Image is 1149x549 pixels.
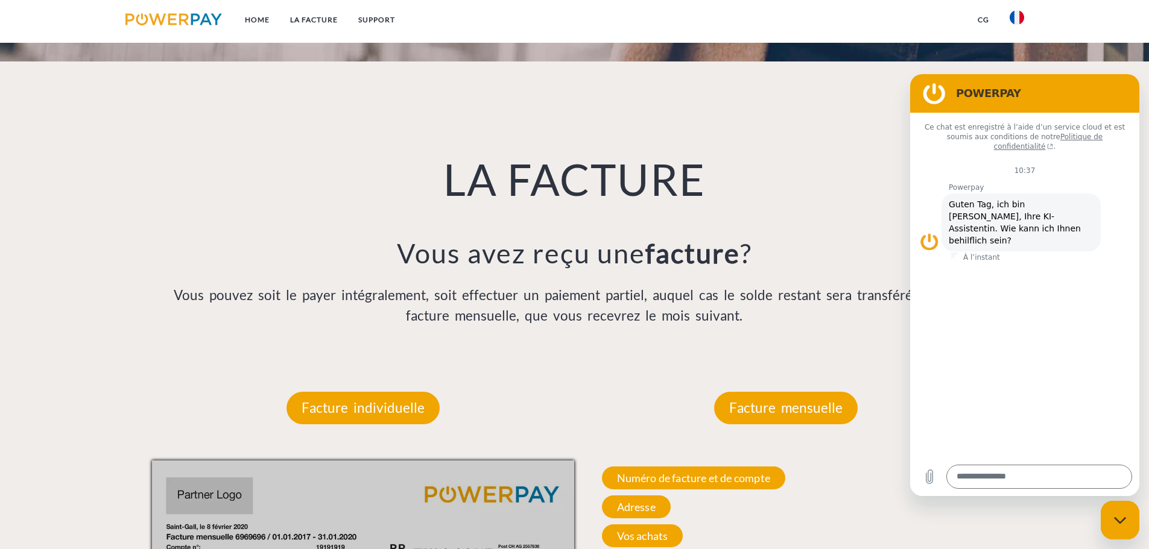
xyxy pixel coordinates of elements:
[286,392,440,424] p: Facture individuelle
[602,524,683,547] span: Vos achats
[152,285,998,326] p: Vous pouvez soit le payer intégralement, soit effectuer un paiement partiel, auquel cas le solde ...
[602,495,671,518] span: Adresse
[714,392,858,424] p: Facture mensuelle
[348,9,405,31] a: Support
[125,13,223,25] img: logo-powerpay.svg
[235,9,280,31] a: Home
[645,237,740,269] b: facture
[1010,10,1024,25] img: fr
[1101,501,1139,539] iframe: Bouton de lancement de la fenêtre de messagerie, conversation en cours
[910,74,1139,496] iframe: Fenêtre de messagerie
[280,9,348,31] a: LA FACTURE
[967,9,999,31] a: CG
[152,152,998,206] h1: LA FACTURE
[152,236,998,270] h3: Vous avez reçu une ?
[602,466,785,489] span: Numéro de facture et de compte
